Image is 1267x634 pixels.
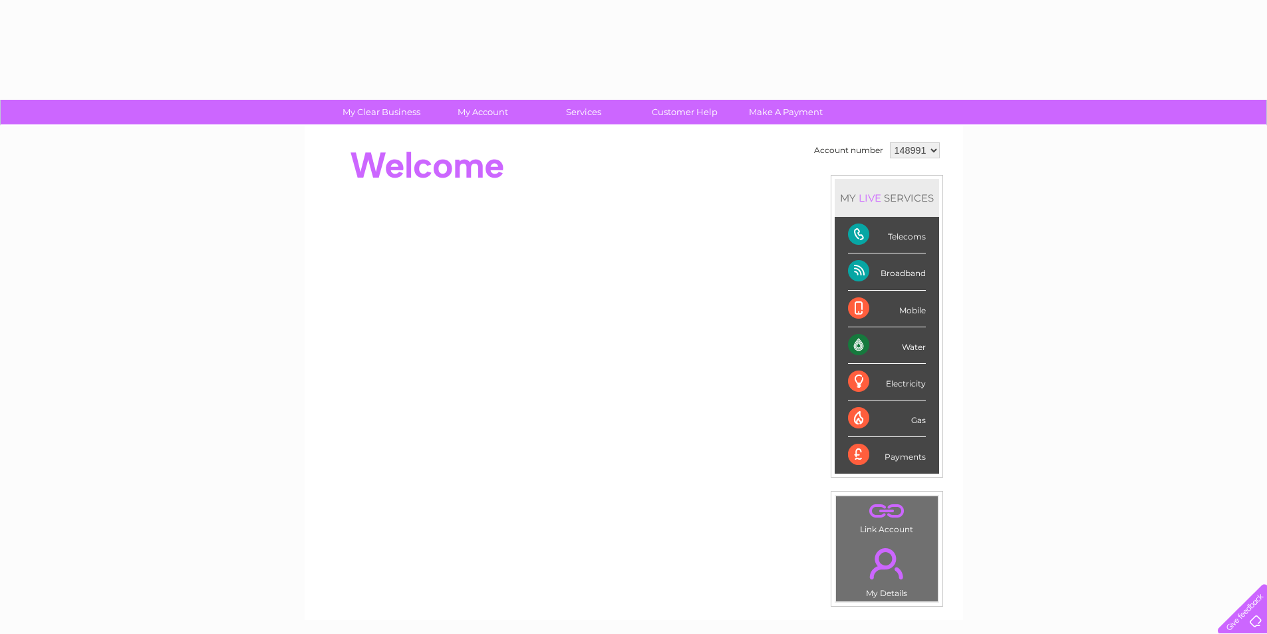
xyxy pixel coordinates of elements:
td: Account number [811,139,887,162]
a: Make A Payment [731,100,841,124]
div: Broadband [848,253,926,290]
a: Customer Help [630,100,740,124]
a: . [839,540,934,587]
div: Electricity [848,364,926,400]
div: LIVE [856,192,884,204]
a: . [839,500,934,523]
div: MY SERVICES [835,179,939,217]
div: Payments [848,437,926,473]
div: Telecoms [848,217,926,253]
td: My Details [835,537,938,602]
td: Link Account [835,496,938,538]
div: Gas [848,400,926,437]
a: My Account [428,100,537,124]
div: Mobile [848,291,926,327]
a: My Clear Business [327,100,436,124]
div: Water [848,327,926,364]
a: Services [529,100,638,124]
